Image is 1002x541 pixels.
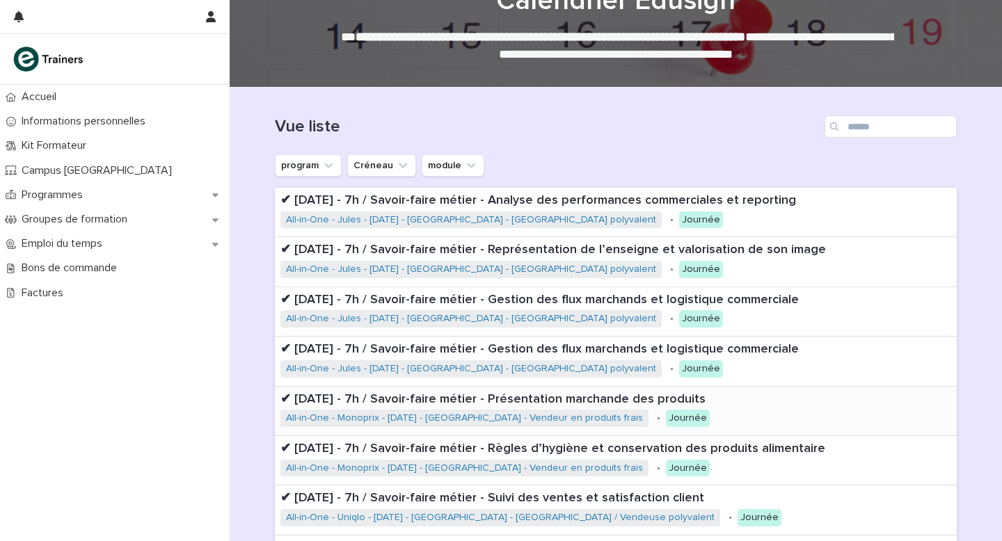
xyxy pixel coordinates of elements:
div: Journée [666,460,710,477]
p: Campus [GEOGRAPHIC_DATA] [16,164,183,177]
p: • [670,264,674,275]
div: Journée [679,211,723,229]
p: Bons de commande [16,261,128,275]
p: • [670,214,674,226]
p: ✔ [DATE] - 7h / Savoir-faire métier - Gestion des flux marchands et logistique commerciale [280,342,951,357]
p: ✔ [DATE] - 7h / Savoir-faire métier - Règles d’hygiène et conservation des produits alimentaire [280,442,951,457]
button: program [275,154,342,177]
a: ✔ [DATE] - 7h / Savoir-faire métier - Présentation marchande des produitsAll-in-One - Monoprix - ... [275,387,957,436]
a: All-in-One - Uniqlo - [DATE] - [GEOGRAPHIC_DATA] - [GEOGRAPHIC_DATA] / Vendeuse polyvalent [286,512,715,524]
a: ✔ [DATE] - 7h / Savoir-faire métier - Gestion des flux marchands et logistique commercialeAll-in-... [275,337,957,386]
a: All-in-One - Jules - [DATE] - [GEOGRAPHIC_DATA] - [GEOGRAPHIC_DATA] polyvalent [286,313,656,325]
p: ✔ [DATE] - 7h / Savoir-faire métier - Gestion des flux marchands et logistique commerciale [280,293,951,308]
p: • [670,313,674,325]
div: Journée [666,410,710,427]
p: ✔ [DATE] - 7h / Savoir-faire métier - Présentation marchande des produits [280,392,951,407]
p: ✔ [DATE] - 7h / Savoir-faire métier - Représentation de l’enseigne et valorisation de son image [280,243,951,258]
p: ✔ [DATE] - 7h / Savoir-faire métier - Analyse des performances commerciales et reporting [280,193,951,209]
div: Journée [679,261,723,278]
a: All-in-One - Jules - [DATE] - [GEOGRAPHIC_DATA] - [GEOGRAPHIC_DATA] polyvalent [286,363,656,375]
p: Programmes [16,188,94,202]
p: Accueil [16,90,67,104]
a: All-in-One - Monoprix - [DATE] - [GEOGRAPHIC_DATA] - Vendeur en produits frais [286,412,643,424]
p: • [670,363,674,375]
div: Journée [738,509,781,526]
a: ✔ [DATE] - 7h / Savoir-faire métier - Analyse des performances commerciales et reportingAll-in-On... [275,188,957,237]
a: ✔ [DATE] - 7h / Savoir-faire métier - Règles d’hygiène et conservation des produits alimentaireAl... [275,436,957,485]
p: • [657,462,660,474]
a: All-in-One - Jules - [DATE] - [GEOGRAPHIC_DATA] - [GEOGRAPHIC_DATA] polyvalent [286,214,656,226]
a: All-in-One - Jules - [DATE] - [GEOGRAPHIC_DATA] - [GEOGRAPHIC_DATA] polyvalent [286,264,656,275]
p: Emploi du temps [16,237,113,250]
a: ✔ [DATE] - 7h / Savoir-faire métier - Gestion des flux marchands et logistique commercialeAll-in-... [275,287,957,337]
a: ✔ [DATE] - 7h / Savoir-faire métier - Suivi des ventes et satisfaction clientAll-in-One - Uniqlo ... [275,485,957,535]
p: • [657,412,660,424]
h1: Vue liste [275,117,819,137]
p: Groupes de formation [16,213,138,226]
button: Créneau [347,154,416,177]
p: ✔ [DATE] - 7h / Savoir-faire métier - Suivi des ventes et satisfaction client [280,491,951,506]
p: • [729,512,732,524]
button: module [422,154,484,177]
a: All-in-One - Monoprix - [DATE] - [GEOGRAPHIC_DATA] - Vendeur en produits frais [286,462,643,474]
p: Informations personnelles [16,115,157,128]
div: Journée [679,310,723,328]
p: Factures [16,286,74,300]
input: Search [825,115,957,138]
img: K0CqGN7SDeD6s4JG8KQk [11,45,88,73]
a: ✔ [DATE] - 7h / Savoir-faire métier - Représentation de l’enseigne et valorisation de son imageAl... [275,237,957,286]
div: Journée [679,360,723,378]
p: Kit Formateur [16,139,97,152]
